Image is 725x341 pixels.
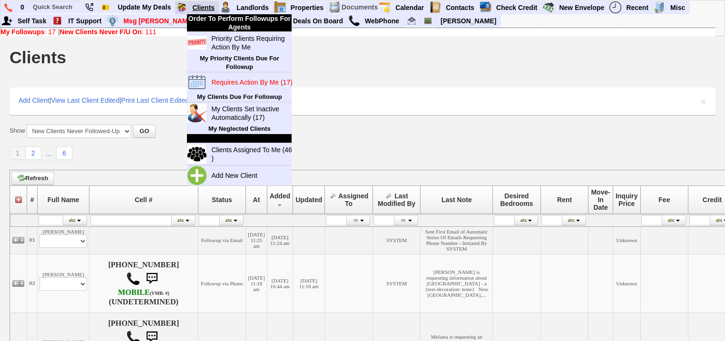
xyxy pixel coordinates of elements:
[119,15,198,27] a: Msg [PERSON_NAME]
[437,15,500,27] a: [PERSON_NAME]
[293,254,325,312] td: [DATE] 11:18 am
[208,125,271,132] b: My Neglected Clients
[29,1,81,13] input: Quick Search
[121,97,189,104] a: Print Last Client Edited
[609,1,621,13] img: recent.png
[392,1,428,14] a: Calendar
[338,192,368,207] span: Assigned To
[0,28,45,36] b: My Followups
[64,15,106,27] a: IT Support
[85,3,93,11] img: phone22.png
[207,144,299,165] a: Clients Assigned To Me (46 )
[429,1,441,13] img: contact.png
[246,226,267,254] td: [DATE] 11:25 am
[14,15,50,27] a: Self Task
[289,15,347,27] a: Deals On Board
[126,272,140,286] img: call.png
[19,97,49,104] a: Add Client
[703,196,722,204] span: Credit
[200,55,279,70] b: My Priority Clients Due For Followup
[11,172,54,185] a: Refresh
[38,254,89,312] td: [PERSON_NAME]
[10,127,25,135] label: Show
[91,261,196,306] h4: [PHONE_NUMBER] (UNDETERMINED)
[591,188,610,211] span: Move-In Date
[270,192,291,200] span: Added
[4,3,12,12] img: phone.png
[421,226,493,254] td: Sent First Email of Automatic Series Of Emails Requesting Phone Number - Initiated By SYSTEM
[274,1,286,13] img: properties.png
[107,15,118,27] img: money.png
[500,192,533,207] span: Desired Bedrooms
[613,254,640,312] td: Unknown
[187,36,206,49] img: priority.jpg
[197,93,282,100] b: My Clients Due For Followup
[0,28,56,36] a: My Followups: 17
[198,254,246,312] td: Followup via Phone
[17,1,29,13] a: 0
[424,17,432,25] img: chalkboard.png
[207,169,269,182] a: Add New Client
[187,14,292,32] li: Order To Perform Followups For Agents
[372,226,421,254] td: SYSTEM
[267,254,293,312] td: [DATE] 10:44 am
[654,1,666,13] img: officebldg.png
[421,254,493,312] td: [PERSON_NAME] is requesting information about [GEOGRAPHIC_DATA] - a {text-decoration: none} New [...
[60,28,142,36] b: New Clients Never F/U On
[26,146,41,160] a: 2
[233,1,273,14] a: Landlords
[114,1,175,13] a: Update My Deals
[133,125,155,138] button: GO
[56,146,72,160] a: 6
[51,15,63,27] img: help2.png
[38,226,89,254] td: [PERSON_NAME]
[616,192,638,207] span: Inquiry Price
[212,196,232,204] span: Status
[207,103,299,124] a: My Clients Set Inactive Automatically (17)
[246,254,267,312] td: [DATE] 11:18 am
[10,88,715,115] div: | | |
[622,1,653,14] a: Recent
[295,196,322,204] span: Updated
[60,28,157,36] a: New Clients Never F/U On: 111
[118,288,169,297] b: AT&T Wireless
[27,185,38,214] th: #
[555,1,608,14] a: New Envelope
[187,145,206,164] img: crowd.jpg
[329,1,341,13] img: docs.png
[41,147,57,160] a: ...
[101,3,109,11] img: Bookmark.png
[480,1,491,13] img: creditreport.png
[48,196,79,204] span: Full Name
[613,226,640,254] td: Unknown
[666,1,689,14] a: Misc
[220,1,232,13] img: landlord.png
[0,28,715,36] div: |
[187,104,206,123] img: xcontact.jpg
[176,1,187,13] img: clients.png
[372,254,421,312] td: SYSTEM
[142,269,161,288] img: sms.png
[187,166,206,185] img: addnew.png
[542,1,554,13] img: gmoney.png
[135,196,152,204] span: Cell #
[207,32,299,53] a: Priority Clients Requiring Action By Me
[1,15,13,27] img: myadd.png
[27,226,38,254] td: 01
[408,17,416,25] img: Renata@HomeSweetHomeProperties.com
[441,196,472,204] span: Last Note
[10,146,26,160] a: 1
[187,73,206,92] img: insertappt.png
[442,1,479,14] a: Contacts
[658,196,670,204] span: Fee
[123,17,194,25] font: Msg [PERSON_NAME]
[150,291,169,296] font: (VMB: #)
[492,1,541,14] a: Check Credit
[51,97,119,104] a: View Last Client Edited
[253,196,260,204] span: At
[361,15,403,27] a: WebPhone
[207,76,299,88] a: Requires Action By Me (17)
[188,1,219,14] a: Clients
[267,226,293,254] td: [DATE] 11:24 am
[557,196,572,204] span: Rent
